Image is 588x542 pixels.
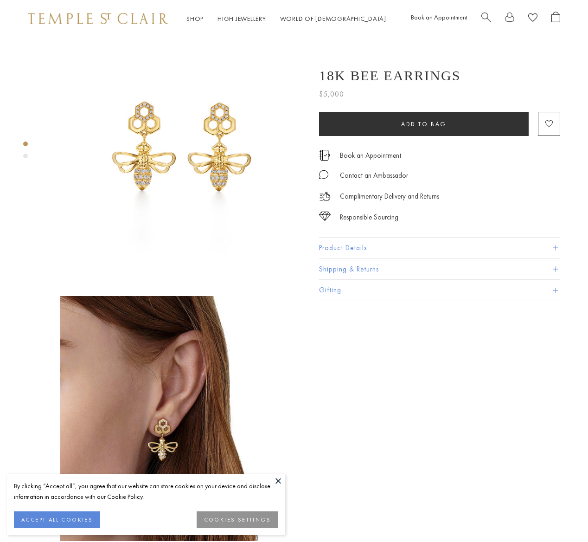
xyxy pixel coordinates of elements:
a: Search [481,12,491,26]
a: Open Shopping Bag [551,12,560,26]
a: High JewelleryHigh Jewellery [217,14,266,23]
img: 18K Bee Earrings [60,296,305,541]
button: ACCEPT ALL COOKIES [14,511,100,528]
img: icon_delivery.svg [319,191,331,202]
img: 18K Bee Earrings [60,37,305,282]
button: Shipping & Returns [319,259,560,280]
img: icon_sourcing.svg [319,212,331,221]
a: Book an Appointment [340,150,401,161]
button: COOKIES SETTINGS [197,511,278,528]
img: Temple St. Clair [28,13,168,24]
iframe: Gorgias live chat messenger [542,498,579,533]
div: Contact an Ambassador [340,170,408,181]
span: $5,000 [319,88,344,100]
button: Product Details [319,238,560,258]
a: View Wishlist [528,12,537,26]
button: Gifting [319,280,560,301]
a: Book an Appointment [411,13,467,21]
a: World of [DEMOGRAPHIC_DATA]World of [DEMOGRAPHIC_DATA] [280,14,386,23]
p: Complimentary Delivery and Returns [340,191,439,202]
img: MessageIcon-01_2.svg [319,170,328,179]
img: icon_appointment.svg [319,150,330,161]
h1: 18K Bee Earrings [319,68,460,84]
a: ShopShop [186,14,204,23]
button: Add to bag [319,112,529,136]
span: Add to bag [401,120,447,128]
nav: Main navigation [186,13,386,25]
div: Product gallery navigation [23,139,28,166]
div: Responsible Sourcing [340,212,398,223]
div: By clicking “Accept all”, you agree that our website can store cookies on your device and disclos... [14,481,278,502]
